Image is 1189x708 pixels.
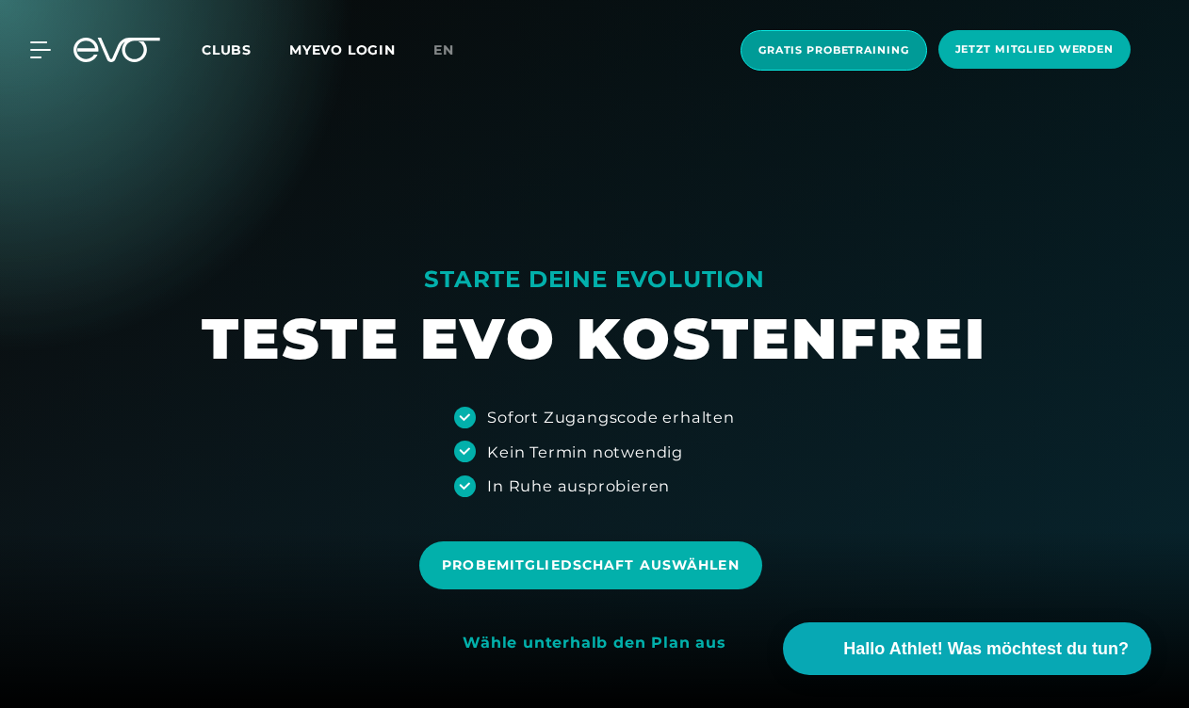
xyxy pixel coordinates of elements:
a: en [433,40,477,61]
a: Jetzt Mitglied werden [933,30,1136,71]
div: Sofort Zugangscode erhalten [487,406,735,428]
span: Hallo Athlet! Was möchtest du tun? [843,636,1129,662]
span: Gratis Probetraining [758,42,909,58]
div: In Ruhe ausprobieren [487,475,670,497]
div: STARTE DEINE EVOLUTION [202,265,987,295]
button: Hallo Athlet! Was möchtest du tun? [783,622,1151,675]
div: Wähle unterhalb den Plan aus [463,634,725,653]
a: Gratis Probetraining [735,30,933,71]
span: Jetzt Mitglied werden [955,41,1114,57]
div: Kein Termin notwendig [487,441,683,463]
span: en [433,41,454,58]
a: Clubs [202,40,289,58]
h1: TESTE EVO KOSTENFREI [202,302,987,376]
span: Clubs [202,41,252,58]
a: Probemitgliedschaft auswählen [419,527,769,603]
a: MYEVO LOGIN [289,41,396,58]
span: Probemitgliedschaft auswählen [442,555,739,575]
